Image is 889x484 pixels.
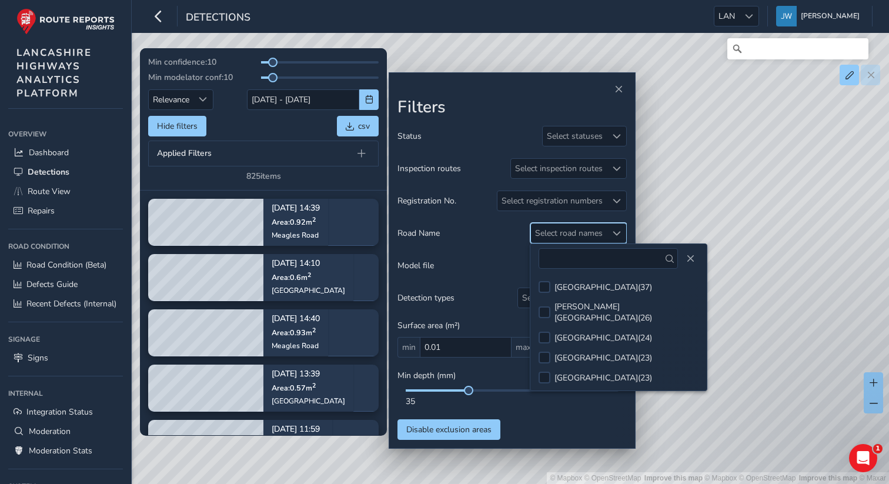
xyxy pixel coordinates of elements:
span: Min modelator conf: [148,72,223,83]
a: Road Condition (Beta) [8,255,123,275]
span: Detection types [397,292,454,303]
div: Road Condition [8,238,123,255]
span: Applied Filters [157,149,212,158]
sup: 2 [312,215,316,224]
span: Inspection routes [397,163,461,174]
div: Sort by Date [193,90,213,109]
div: [PERSON_NAME][GEOGRAPHIC_DATA] ( 26 ) [554,301,698,323]
div: [GEOGRAPHIC_DATA] ( 23 ) [554,372,652,383]
span: Area: 0.57 m [272,383,316,393]
a: Integration Status [8,402,123,422]
a: Detections [8,162,123,182]
div: [GEOGRAPHIC_DATA] [272,286,345,295]
p: [DATE] 14:10 [272,260,345,268]
h2: Filters [397,98,627,118]
button: Close [682,251,698,267]
span: Dashboard [29,147,69,158]
img: rr logo [16,8,115,35]
div: [GEOGRAPHIC_DATA] ( 37 ) [554,282,652,293]
button: Disable exclusion areas [397,419,500,440]
a: Signs [8,348,123,368]
span: Road Name [397,228,440,239]
a: Route View [8,182,123,201]
sup: 2 [312,381,316,390]
span: [PERSON_NAME] [801,6,860,26]
button: Close [610,81,627,98]
span: max [512,337,535,358]
img: diamond-layout [776,6,797,26]
span: Surface area (m²) [397,320,460,331]
span: min [397,337,420,358]
div: [GEOGRAPHIC_DATA] [272,396,345,406]
p: [DATE] 14:40 [272,315,320,323]
div: [GEOGRAPHIC_DATA] ( 23 ) [554,352,652,363]
button: csv [337,116,379,136]
a: Recent Defects (Internal) [8,294,123,313]
a: Moderation [8,422,123,441]
span: LAN [714,6,739,26]
span: 1 [873,444,883,453]
input: Search [727,38,868,59]
sup: 2 [308,271,311,279]
span: Detections [28,166,69,178]
span: Defects Guide [26,279,78,290]
div: Select road names [531,223,607,243]
a: Moderation Stats [8,441,123,460]
div: Select statuses [543,126,607,146]
div: Internal [8,385,123,402]
span: LANCASHIRE HIGHWAYS ANALYTICS PLATFORM [16,46,92,100]
p: [DATE] 11:59 [272,426,324,434]
span: Model file [397,260,434,271]
span: Status [397,131,422,142]
span: 10 [207,56,216,68]
span: Integration Status [26,406,93,418]
span: Recent Defects (Internal) [26,298,116,309]
span: Route View [28,186,71,197]
p: [DATE] 13:39 [272,370,345,379]
span: Area: 0.92 m [272,217,316,227]
div: Select detection types [518,288,607,308]
span: csv [358,121,370,132]
div: 35 [406,396,619,407]
div: Select registration numbers [497,191,607,211]
span: Area: 0.6 m [272,272,311,282]
span: Min depth (mm) [397,370,456,381]
a: Repairs [8,201,123,221]
iframe: Intercom live chat [849,444,877,472]
input: 0 [420,337,512,358]
span: Moderation [29,426,71,437]
div: Overview [8,125,123,143]
span: 10 [223,72,233,83]
button: [PERSON_NAME] [776,6,864,26]
a: Dashboard [8,143,123,162]
span: Area: 0.93 m [272,328,316,338]
span: Relevance [149,90,193,109]
a: Defects Guide [8,275,123,294]
p: [DATE] 14:39 [272,205,320,213]
span: Repairs [28,205,55,216]
div: Signage [8,331,123,348]
span: Detections [186,10,250,26]
span: Signs [28,352,48,363]
div: Select inspection routes [511,159,607,178]
div: [GEOGRAPHIC_DATA] ( 24 ) [554,332,652,343]
div: 825 items [246,171,281,182]
span: Moderation Stats [29,445,92,456]
div: Meagles Road [272,231,320,240]
span: Min confidence: [148,56,207,68]
sup: 2 [312,326,316,335]
span: Road Condition (Beta) [26,259,106,271]
span: Registration No. [397,195,456,206]
div: Meagles Road [272,341,320,351]
button: Hide filters [148,116,206,136]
